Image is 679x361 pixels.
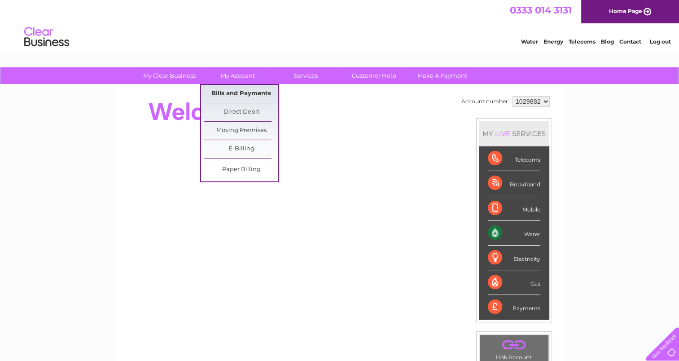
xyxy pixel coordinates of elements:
a: Water [521,38,538,45]
a: My Clear Business [132,67,206,84]
a: . [482,337,546,353]
a: Energy [543,38,563,45]
a: Services [269,67,343,84]
a: Customer Help [337,67,411,84]
a: Paper Billing [204,161,278,179]
a: E-Billing [204,140,278,158]
a: Direct Debit [204,103,278,121]
td: Account number [459,94,510,109]
div: Telecoms [488,146,540,171]
div: LIVE [493,129,512,138]
div: Gas [488,270,540,295]
div: MY SERVICES [479,121,549,146]
a: Log out [649,38,670,45]
a: Contact [619,38,641,45]
a: 0333 014 3131 [510,4,572,16]
a: Moving Premises [204,122,278,140]
div: Payments [488,295,540,319]
div: Clear Business is a trading name of Verastar Limited (registered in [GEOGRAPHIC_DATA] No. 3667643... [128,5,552,44]
a: Make A Payment [405,67,479,84]
div: Water [488,221,540,246]
a: My Account [201,67,275,84]
div: Mobile [488,196,540,221]
a: Blog [601,38,614,45]
div: Electricity [488,246,540,270]
a: Telecoms [569,38,596,45]
a: Bills and Payments [204,85,278,103]
img: logo.png [24,23,70,51]
div: Broadband [488,171,540,196]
